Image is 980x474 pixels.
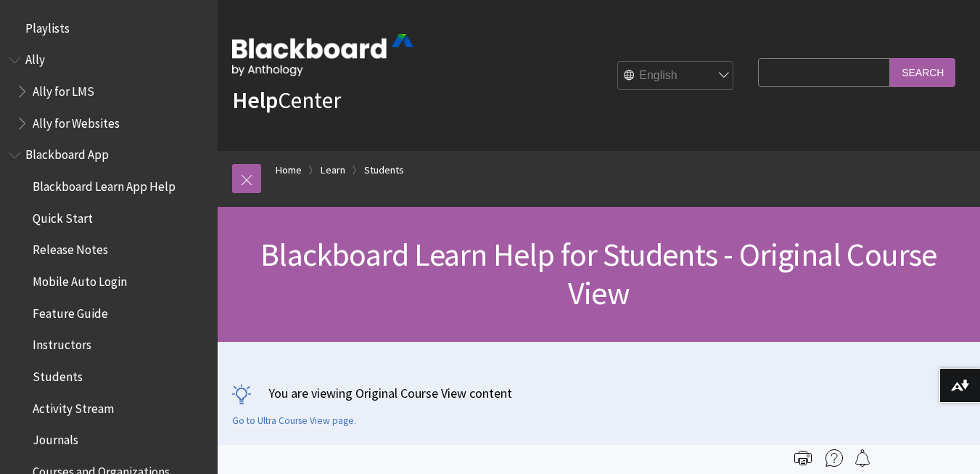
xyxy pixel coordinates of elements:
[232,384,965,402] p: You are viewing Original Course View content
[232,34,413,76] img: Blackboard by Anthology
[321,161,345,179] a: Learn
[9,16,209,41] nav: Book outline for Playlists
[854,449,871,467] img: Follow this page
[33,238,108,258] span: Release Notes
[364,161,404,179] a: Students
[794,449,812,467] img: Print
[33,269,127,289] span: Mobile Auto Login
[25,143,109,163] span: Blackboard App
[25,16,70,36] span: Playlists
[618,62,734,91] select: Site Language Selector
[33,364,83,384] span: Students
[276,161,302,179] a: Home
[33,301,108,321] span: Feature Guide
[890,58,955,86] input: Search
[232,414,356,428] a: Go to Ultra Course View page.
[9,48,209,136] nav: Book outline for Anthology Ally Help
[260,234,936,313] span: Blackboard Learn Help for Students - Original Course View
[33,79,94,99] span: Ally for LMS
[33,206,93,226] span: Quick Start
[232,86,278,115] strong: Help
[33,174,176,194] span: Blackboard Learn App Help
[232,86,341,115] a: HelpCenter
[825,449,843,467] img: More help
[33,428,78,448] span: Journals
[33,396,114,416] span: Activity Stream
[33,111,120,131] span: Ally for Websites
[25,48,45,68] span: Ally
[33,333,91,353] span: Instructors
